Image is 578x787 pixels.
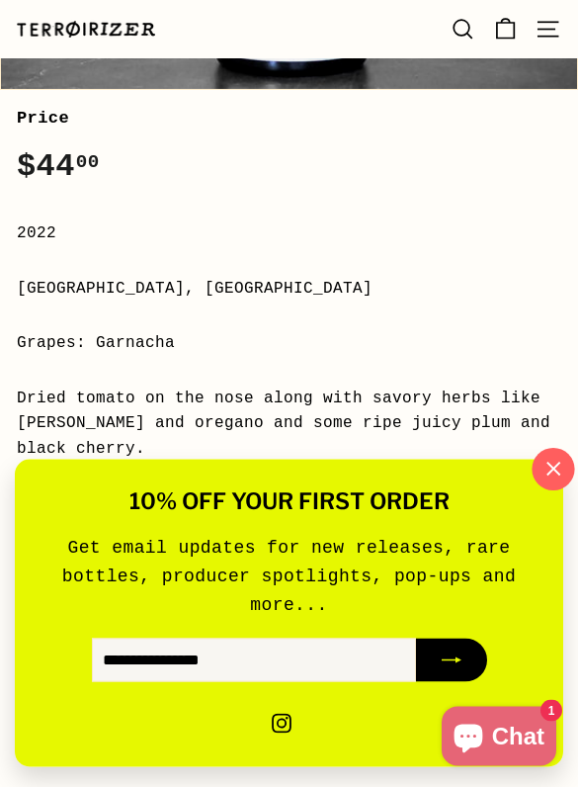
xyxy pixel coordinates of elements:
[44,489,534,514] div: 10% off your first order
[436,707,562,771] inbox-online-store-chat: Shopify online store chat
[416,640,487,683] button: Subscribe
[17,106,561,132] label: Price
[17,388,561,464] div: Dried tomato on the nose along with savory herbs like [PERSON_NAME] and oregano and some ripe jui...
[76,152,100,174] sup: 00
[44,534,534,619] p: Get email updates for new releases, rare bottles, producer spotlights, pop-ups and more...
[17,149,100,186] span: $44
[17,222,561,248] div: 2022
[17,332,561,358] div: Grapes: Garnacha
[17,278,561,304] div: [GEOGRAPHIC_DATA], [GEOGRAPHIC_DATA]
